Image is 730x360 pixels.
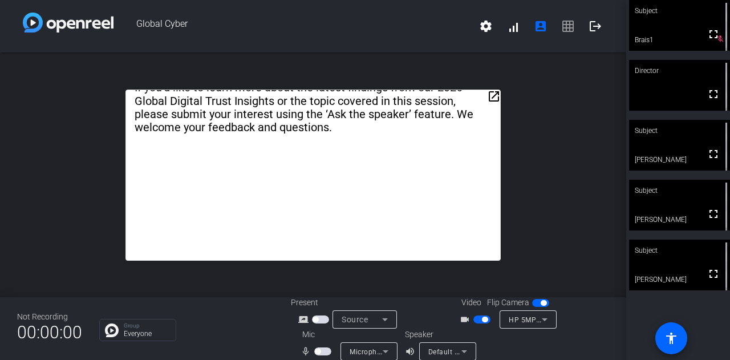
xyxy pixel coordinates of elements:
[350,347,611,356] span: Microphone Array (3- Intel® Smart Sound Technology for Digital Microphones)
[124,323,170,329] p: Group
[291,297,405,309] div: Present
[124,330,170,337] p: Everyone
[707,147,720,161] mat-icon: fullscreen
[17,311,82,323] div: Not Recording
[461,297,481,309] span: Video
[500,13,527,40] button: signal_cellular_alt
[629,240,730,261] div: Subject
[487,90,501,103] mat-icon: open_in_new
[479,19,493,33] mat-icon: settings
[105,323,119,337] img: Chat Icon
[707,267,720,281] mat-icon: fullscreen
[301,345,314,358] mat-icon: mic_none
[629,180,730,201] div: Subject
[405,345,419,358] mat-icon: volume_up
[629,60,730,82] div: Director
[629,120,730,141] div: Subject
[405,329,473,341] div: Speaker
[298,313,312,326] mat-icon: screen_share_outline
[135,81,492,135] p: If you’d like to learn more about the latest findings from our 2026 Global Digital Trust Insights...
[707,27,720,41] mat-icon: fullscreen
[291,329,405,341] div: Mic
[509,315,607,324] span: HP 5MP Camera (0408:547e)
[23,13,113,33] img: white-gradient.svg
[342,315,368,324] span: Source
[113,13,472,40] span: Global Cyber
[460,313,473,326] mat-icon: videocam_outline
[707,87,720,101] mat-icon: fullscreen
[487,297,529,309] span: Flip Camera
[17,318,82,346] span: 00:00:00
[707,207,720,221] mat-icon: fullscreen
[589,19,602,33] mat-icon: logout
[428,347,559,356] span: Default - Speakers (3- Realtek(R) Audio)
[664,331,678,345] mat-icon: accessibility
[534,19,547,33] mat-icon: account_box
